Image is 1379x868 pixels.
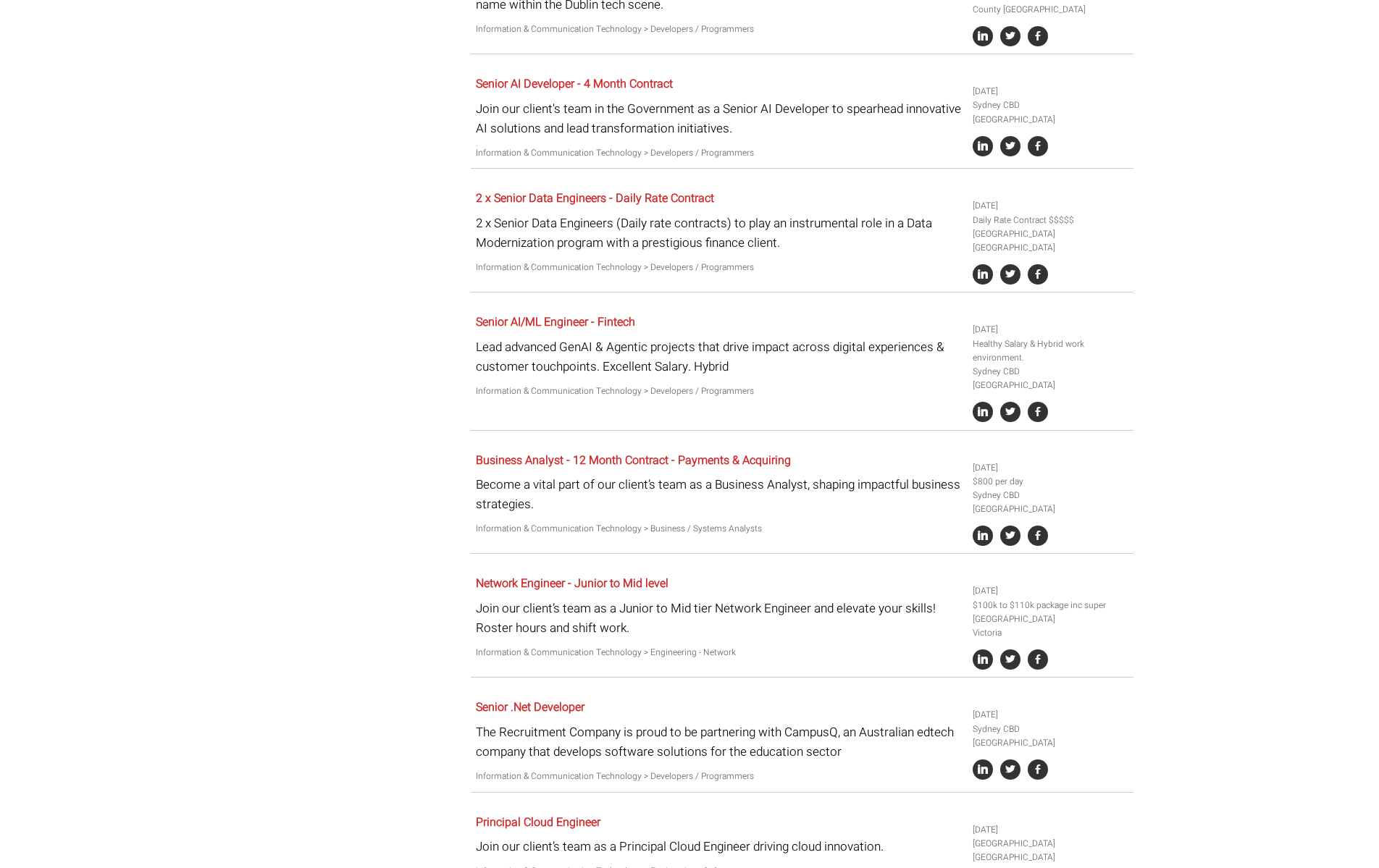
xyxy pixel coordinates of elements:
p: Information & Communication Technology > Developers / Programmers [476,146,962,160]
p: Information & Communication Technology > Business / Systems Analysts [476,522,962,536]
li: Sydney CBD [GEOGRAPHIC_DATA] [973,722,1128,750]
li: [GEOGRAPHIC_DATA] [GEOGRAPHIC_DATA] [973,837,1128,864]
li: [GEOGRAPHIC_DATA] [GEOGRAPHIC_DATA] [973,227,1128,255]
p: Information & Communication Technology > Developers / Programmers [476,261,962,274]
p: Join our client's team in the Government as a Senior AI Developer to spearhead innovative AI solu... [476,99,962,138]
p: Join our client’s team as a Junior to Mid tier Network Engineer and elevate your skills! Roster h... [476,599,962,638]
li: Sydney CBD [GEOGRAPHIC_DATA] [973,98,1128,126]
p: 2 x Senior Data Engineers (Daily rate contracts) to play an instrumental role in a Data Moderniza... [476,214,962,253]
a: Network Engineer - Junior to Mid level [476,575,668,592]
li: Healthy Salary & Hybrid work environment. [973,337,1128,365]
li: $100k to $110k package inc super [973,599,1128,612]
a: Business Analyst - 12 Month Contract - Payments & Acquiring [476,452,791,469]
p: The Recruitment Company is proud to be partnering with CampusQ, an Australian edtech company that... [476,722,962,762]
li: [GEOGRAPHIC_DATA] Victoria [973,612,1128,640]
p: Information & Communication Technology > Engineering - Network [476,646,962,660]
p: Join our client’s team as a Principal Cloud Engineer driving cloud innovation. [476,837,962,856]
a: Senior .Net Developer [476,699,584,716]
p: Information & Communication Technology > Developers / Programmers [476,22,962,36]
li: [DATE] [973,85,1128,98]
li: Sydney CBD [GEOGRAPHIC_DATA] [973,365,1128,392]
li: [DATE] [973,708,1128,722]
p: Lead advanced GenAI & Agentic projects that drive impact across digital experiences & customer to... [476,337,962,376]
a: Senior AI Developer - 4 Month Contract [476,75,673,93]
a: Principal Cloud Engineer [476,814,600,831]
li: [DATE] [973,199,1128,213]
li: [DATE] [973,461,1128,475]
p: Information & Communication Technology > Developers / Programmers [476,770,962,783]
li: [DATE] [973,584,1128,598]
li: Daily Rate Contract $$$$$ [973,214,1128,227]
a: 2 x Senior Data Engineers - Daily Rate Contract [476,190,714,207]
li: [DATE] [973,323,1128,337]
p: Information & Communication Technology > Developers / Programmers [476,384,962,398]
p: Become a vital part of our client’s team as a Business Analyst, shaping impactful business strate... [476,475,962,514]
li: $800 per day [973,475,1128,489]
li: [DATE] [973,823,1128,837]
a: Senior AI/ML Engineer - Fintech [476,313,635,331]
li: Sydney CBD [GEOGRAPHIC_DATA] [973,489,1128,516]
